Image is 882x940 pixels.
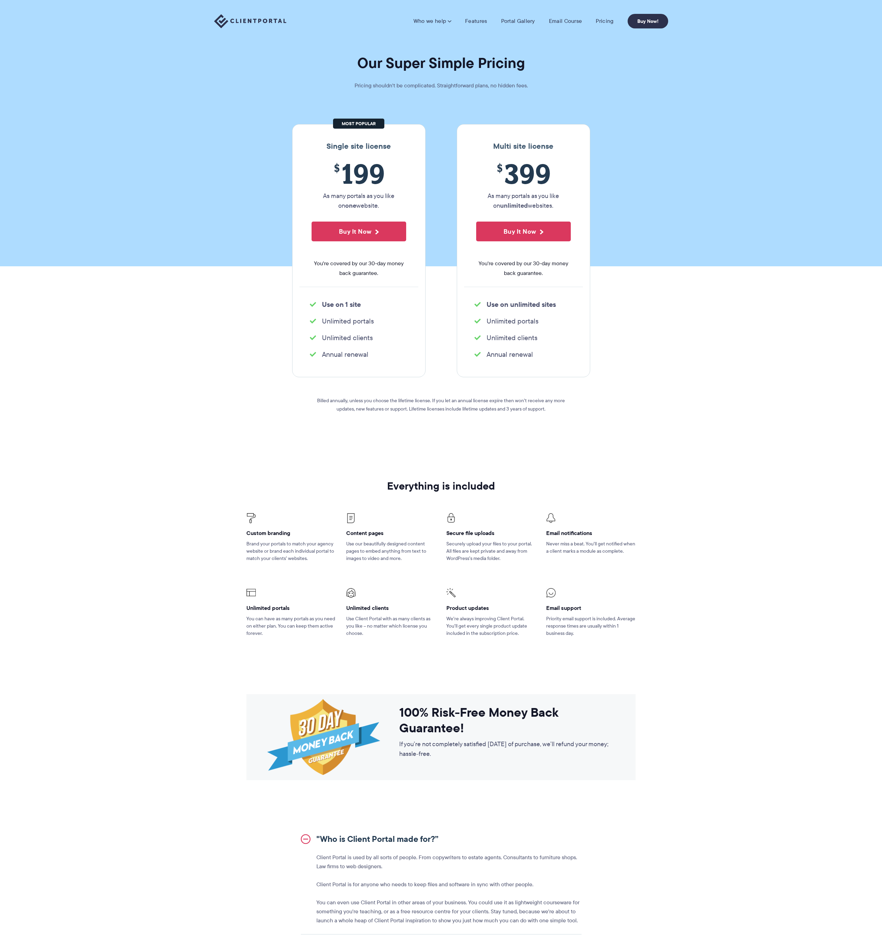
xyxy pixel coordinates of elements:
[316,396,566,413] p: Billed annually, unless you choose the lifetime license. If you let an annual license expire then...
[346,588,356,598] img: Client Portal Icons
[299,142,418,151] h3: Single site license
[246,480,636,492] h2: Everything is included
[476,259,571,278] span: You're covered by our 30-day money back guarantee.
[322,299,361,310] strong: Use on 1 site
[596,18,613,25] a: Pricing
[346,540,436,562] p: Use our beautifully designed content pages to embed anything from text to images to video and more.
[446,540,536,562] p: Securely upload your files to your portal. All files are kept private and away from WordPress’s m...
[337,81,545,90] p: Pricing shouldn't be complicated. Straightforward plans, no hidden fees.
[501,18,535,25] a: Portal Gallery
[446,513,456,523] img: Client Portal Icons
[446,588,456,597] img: Client Portal Icons
[474,350,573,359] li: Annual renewal
[399,739,615,759] p: If you’re not completely satisfied [DATE] of purchase, we’ll refund your money; hassle-free.
[399,705,615,736] h3: 100% Risk-Free Money Back Guarantee!
[500,201,528,210] strong: unlimited
[346,604,436,612] h4: Unlimited clients
[246,540,336,562] p: Brand your portals to match your agency website or brand each individual portal to match your cli...
[474,316,573,326] li: Unlimited portals
[546,615,636,637] p: Priority email support is included. Average response times are usually within 1 business day.
[310,333,408,343] li: Unlimited clients
[301,825,582,853] a: "Who is Client Portal made for?”
[316,880,582,889] p: Client Portal is for anyone who needs to keep files and software in sync with other people.
[246,588,256,597] img: Client Portal Icons
[316,853,582,871] p: Client Portal is used by all sorts of people. From copywriters to estate agents. Consultants to f...
[346,529,436,537] h4: Content pages
[628,14,668,28] a: Buy Now!
[346,615,436,637] p: Use Client Portal with as many clients as you like – no matter which license you choose.
[446,604,536,612] h4: Product updates
[312,158,406,189] span: 199
[546,540,636,555] p: Never miss a beat. You’ll get notified when a client marks a module as complete.
[310,350,408,359] li: Annual renewal
[345,201,356,210] strong: one
[246,513,256,523] img: Client Portal Icons
[312,191,406,210] p: As many portals as you like on website.
[476,191,571,210] p: As many portals as you like on websites.
[446,615,536,637] p: We’re always improving Client Portal. You’ll get every single product update included in the subs...
[413,18,451,25] a: Who we help
[346,513,356,523] img: Client Portal Icons
[465,18,487,25] a: Features
[246,529,336,537] h4: Custom branding
[316,898,582,925] p: You can even use Client Portal in other areas of your business. You could use it as lightweight c...
[474,333,573,343] li: Unlimited clients
[312,259,406,278] span: You're covered by our 30-day money back guarantee.
[546,588,556,597] img: Client Portal Icons
[546,529,636,537] h4: Email notifications
[546,604,636,612] h4: Email support
[246,604,336,612] h4: Unlimited portals
[549,18,582,25] a: Email Course
[312,222,406,241] button: Buy It Now
[546,513,556,523] img: Client Portal Icon
[476,158,571,189] span: 399
[464,142,583,151] h3: Multi site license
[310,316,408,326] li: Unlimited portals
[476,222,571,241] button: Buy It Now
[446,529,536,537] h4: Secure file uploads
[246,615,336,637] p: You can have as many portals as you need on either plan. You can keep them active forever.
[487,299,556,310] strong: Use on unlimited sites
